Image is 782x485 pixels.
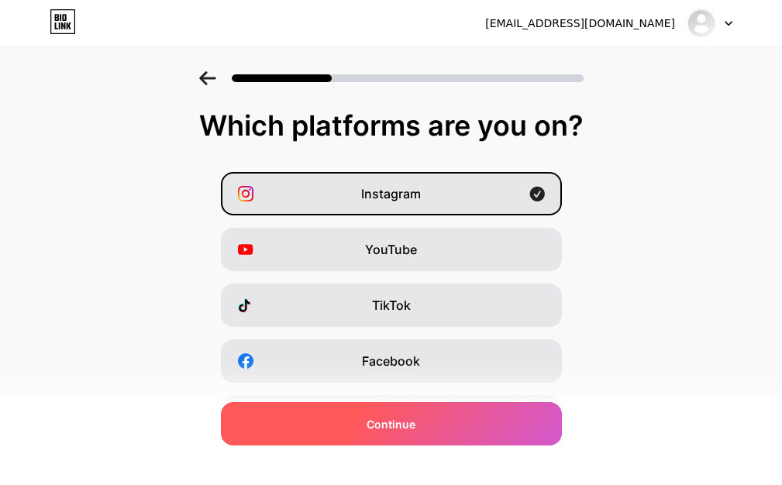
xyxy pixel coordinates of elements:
span: Buy Me a Coffee [343,463,439,482]
div: Which platforms are you on? [16,110,766,141]
span: YouTube [365,240,417,259]
span: Continue [367,416,415,432]
span: Instagram [361,184,421,203]
div: [EMAIL_ADDRESS][DOMAIN_NAME] [485,15,675,32]
img: sportsmaina [687,9,716,38]
span: TikTok [372,296,411,315]
span: Facebook [362,352,420,370]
